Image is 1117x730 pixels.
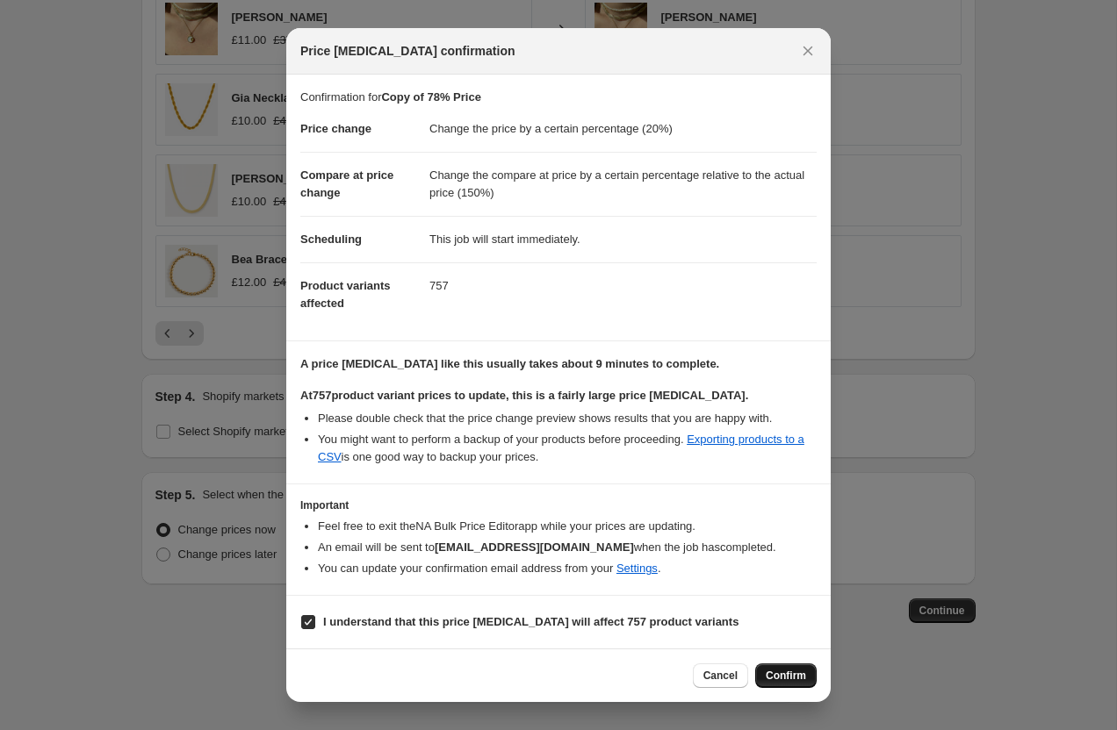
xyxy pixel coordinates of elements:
[300,279,391,310] span: Product variants affected
[766,669,806,683] span: Confirm
[616,562,658,575] a: Settings
[300,389,748,402] b: At 757 product variant prices to update, this is a fairly large price [MEDICAL_DATA].
[429,262,817,309] dd: 757
[429,106,817,152] dd: Change the price by a certain percentage (20%)
[703,669,738,683] span: Cancel
[300,89,817,106] p: Confirmation for
[435,540,634,554] b: [EMAIL_ADDRESS][DOMAIN_NAME]
[429,152,817,216] dd: Change the compare at price by a certain percentage relative to the actual price (150%)
[693,663,748,688] button: Cancel
[381,90,480,104] b: Copy of 78% Price
[429,216,817,262] dd: This job will start immediately.
[300,42,515,60] span: Price [MEDICAL_DATA] confirmation
[318,433,804,463] a: Exporting products to a CSV
[300,168,393,199] span: Compare at price change
[323,615,739,628] b: I understand that this price [MEDICAL_DATA] will affect 757 product variants
[300,498,817,512] h3: Important
[300,357,719,370] b: A price [MEDICAL_DATA] like this usually takes about 9 minutes to complete.
[755,663,817,688] button: Confirm
[318,410,817,427] li: Please double check that the price change preview shows results that you are happy with.
[318,431,817,466] li: You might want to perform a backup of your products before proceeding. is one good way to backup ...
[796,39,820,63] button: Close
[300,122,371,135] span: Price change
[318,560,817,577] li: You can update your confirmation email address from your .
[300,233,362,246] span: Scheduling
[318,539,817,556] li: An email will be sent to when the job has completed .
[318,518,817,535] li: Feel free to exit the NA Bulk Price Editor app while your prices are updating.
